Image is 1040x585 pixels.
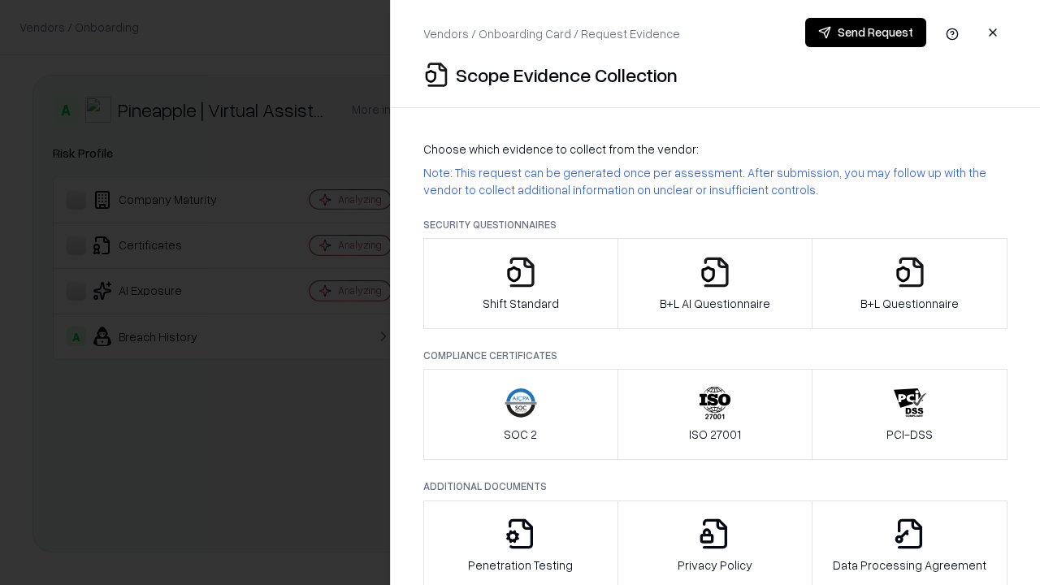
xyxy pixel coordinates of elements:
p: SOC 2 [504,426,537,443]
p: Penetration Testing [468,557,573,574]
p: Additional Documents [423,479,1007,493]
p: Shift Standard [483,295,559,312]
button: B+L Questionnaire [812,238,1007,329]
p: Security Questionnaires [423,218,1007,232]
p: Compliance Certificates [423,349,1007,362]
button: PCI-DSS [812,369,1007,460]
p: Choose which evidence to collect from the vendor: [423,141,1007,158]
p: ISO 27001 [689,426,741,443]
p: B+L Questionnaire [860,295,959,312]
p: B+L AI Questionnaire [660,295,770,312]
p: Note: This request can be generated once per assessment. After submission, you may follow up with... [423,164,1007,198]
p: Privacy Policy [678,557,752,574]
p: Data Processing Agreement [833,557,986,574]
p: PCI-DSS [886,426,933,443]
button: Send Request [805,18,926,47]
button: Shift Standard [423,238,618,329]
button: B+L AI Questionnaire [617,238,813,329]
button: ISO 27001 [617,369,813,460]
p: Scope Evidence Collection [456,62,678,88]
button: SOC 2 [423,369,618,460]
p: Vendors / Onboarding Card / Request Evidence [423,25,680,42]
